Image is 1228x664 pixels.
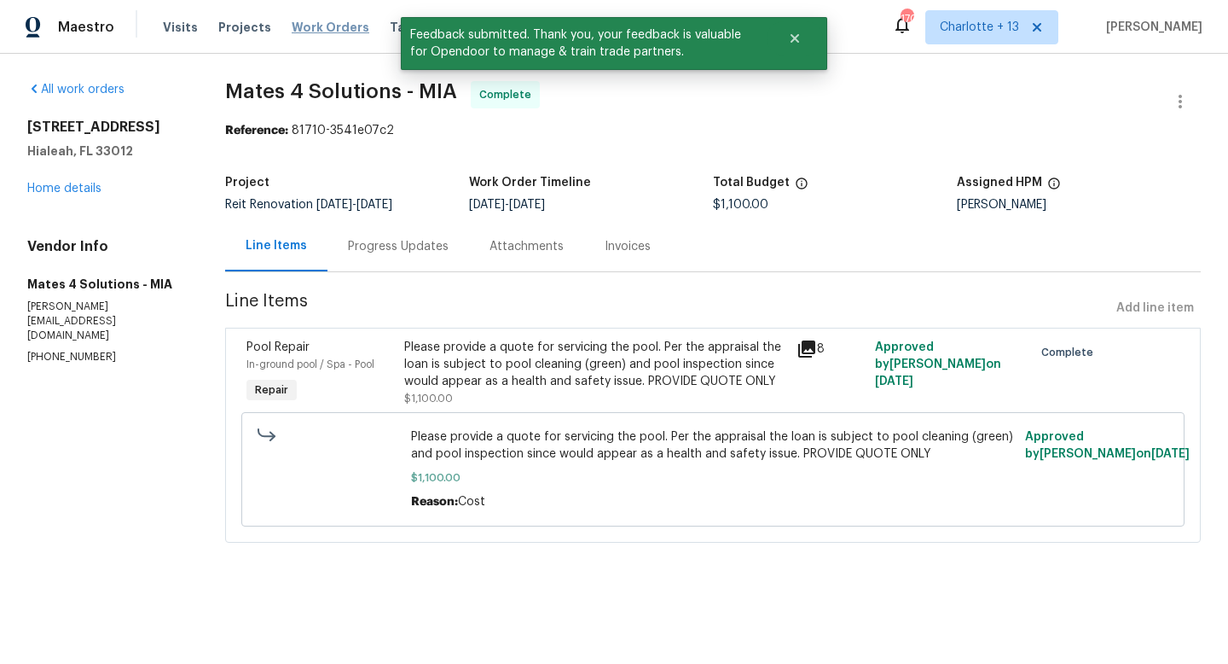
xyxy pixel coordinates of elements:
h5: Project [225,177,269,189]
span: [DATE] [356,199,392,211]
span: Tasks [390,21,426,33]
span: - [469,199,545,211]
b: Reference: [225,125,288,137]
h5: Work Order Timeline [469,177,591,189]
h5: Mates 4 Solutions - MIA [27,276,184,293]
div: [PERSON_NAME] [957,199,1201,211]
span: The total cost of line items that have been proposed by Opendoor. This sum includes line items th... [795,177,808,199]
span: Line Items [225,293,1109,324]
h5: Hialeah, FL 33012 [27,143,184,160]
div: Attachments [489,238,564,255]
span: Charlotte + 13 [940,19,1019,36]
span: Feedback submitted. Thank you, your feedback is valuable for Opendoor to manage & train trade par... [401,17,767,70]
span: Work Orders [292,19,369,36]
div: Progress Updates [348,238,449,255]
h4: Vendor Info [27,238,184,255]
div: Please provide a quote for servicing the pool. Per the appraisal the loan is subject to pool clea... [404,339,787,390]
span: $1,100.00 [404,393,453,404]
div: Line Items [246,237,307,254]
span: In-ground pool / Spa - Pool [246,359,374,370]
p: [PERSON_NAME][EMAIL_ADDRESS][DOMAIN_NAME] [27,300,184,343]
div: Invoices [605,238,651,255]
h5: Total Budget [713,177,790,189]
div: 8 [796,339,865,359]
span: Complete [479,86,538,103]
a: All work orders [27,84,125,96]
span: $1,100.00 [713,199,768,211]
span: [DATE] [1151,448,1190,460]
button: Close [767,21,823,55]
span: [DATE] [509,199,545,211]
span: [DATE] [875,376,913,387]
h2: [STREET_ADDRESS] [27,119,184,136]
span: The hpm assigned to this work order. [1047,177,1061,199]
span: Mates 4 Solutions - MIA [225,81,457,102]
h5: Assigned HPM [957,177,1042,189]
span: Complete [1041,344,1100,361]
span: Reason: [411,496,458,508]
span: [PERSON_NAME] [1099,19,1202,36]
span: Repair [248,382,295,399]
p: [PHONE_NUMBER] [27,350,184,364]
div: 170 [901,10,912,27]
a: Home details [27,183,101,195]
span: - [316,199,392,211]
span: [DATE] [469,199,505,211]
span: $1,100.00 [411,469,1015,486]
span: Approved by [PERSON_NAME] on [1025,431,1190,460]
span: [DATE] [316,199,352,211]
span: Visits [163,19,198,36]
span: Approved by [PERSON_NAME] on [875,341,1001,387]
div: 81710-3541e07c2 [225,122,1201,139]
span: Pool Repair [246,341,310,353]
span: Cost [458,496,485,508]
span: Please provide a quote for servicing the pool. Per the appraisal the loan is subject to pool clea... [411,428,1015,463]
span: Maestro [58,19,114,36]
span: Reit Renovation [225,199,392,211]
span: Projects [218,19,271,36]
